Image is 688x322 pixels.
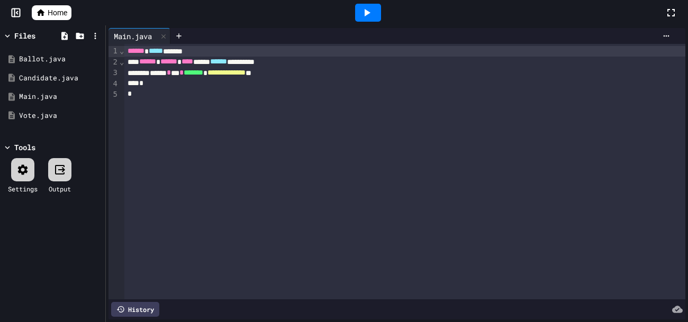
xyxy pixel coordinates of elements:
[14,142,35,153] div: Tools
[48,7,67,18] span: Home
[108,31,157,42] div: Main.java
[8,184,38,194] div: Settings
[108,28,170,44] div: Main.java
[14,30,35,41] div: Files
[19,54,102,65] div: Ballot.java
[119,47,124,55] span: Fold line
[19,73,102,84] div: Candidate.java
[111,302,159,317] div: History
[49,184,71,194] div: Output
[108,89,119,100] div: 5
[119,58,124,66] span: Fold line
[19,111,102,121] div: Vote.java
[108,46,119,57] div: 1
[108,68,119,79] div: 3
[108,57,119,68] div: 2
[108,79,119,89] div: 4
[19,91,102,102] div: Main.java
[32,5,71,20] a: Home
